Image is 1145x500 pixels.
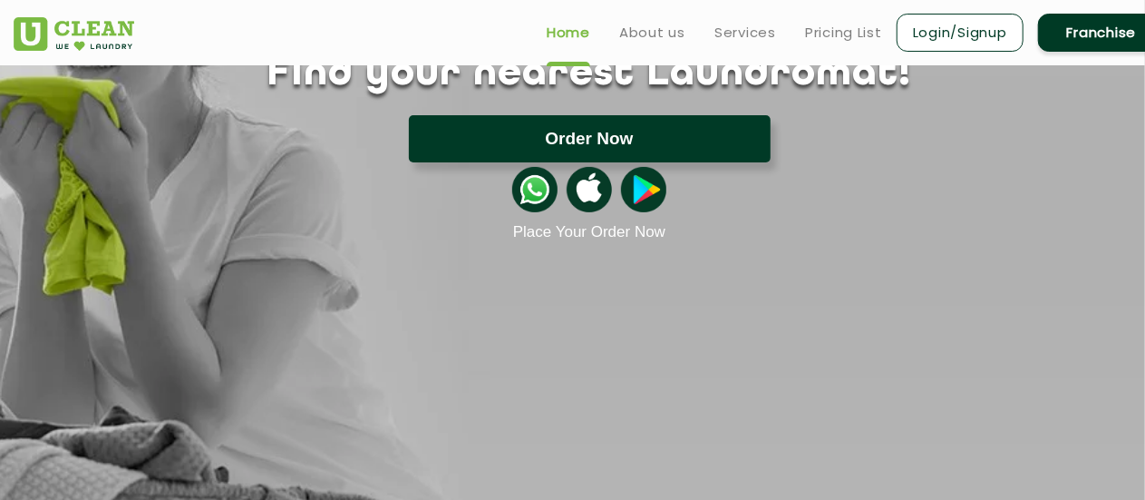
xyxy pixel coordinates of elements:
a: Place Your Order Now [513,223,665,241]
a: Login/Signup [897,14,1024,52]
img: playstoreicon.png [621,167,666,212]
a: About us [619,22,685,44]
a: Home [547,22,590,44]
a: Services [714,22,776,44]
button: Order Now [409,115,771,162]
img: apple-icon.png [567,167,612,212]
a: Pricing List [805,22,882,44]
img: whatsappicon.png [512,167,558,212]
img: UClean Laundry and Dry Cleaning [14,17,134,51]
